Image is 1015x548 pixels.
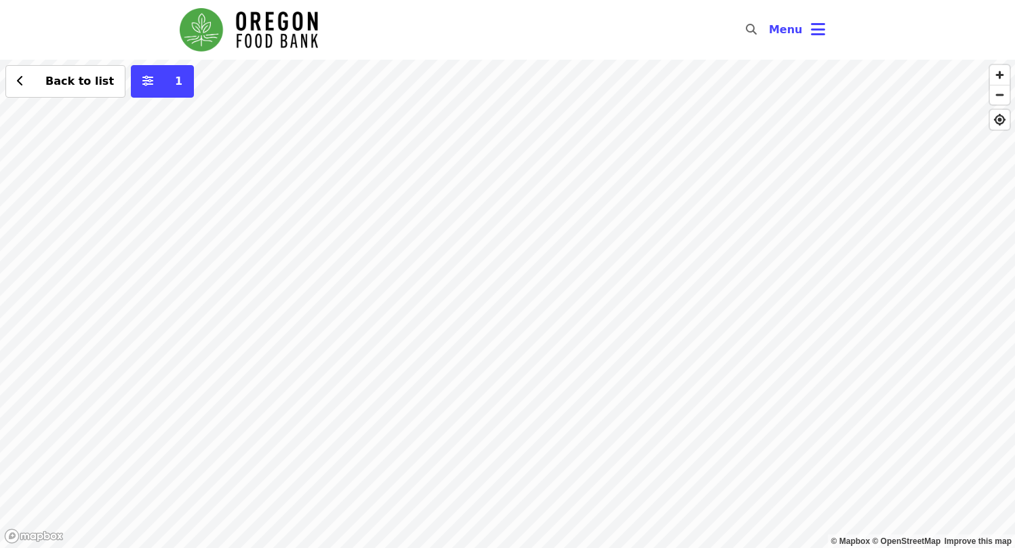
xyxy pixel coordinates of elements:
[872,536,940,546] a: OpenStreetMap
[142,75,153,87] i: sliders-h icon
[990,65,1010,85] button: Zoom In
[990,110,1010,130] button: Find My Location
[944,536,1012,546] a: Map feedback
[758,14,836,46] button: Toggle account menu
[45,75,114,87] span: Back to list
[17,75,24,87] i: chevron-left icon
[811,20,825,39] i: bars icon
[765,14,776,46] input: Search
[175,75,182,87] span: 1
[5,65,125,98] button: Back to list
[180,8,318,52] img: Oregon Food Bank - Home
[746,23,757,36] i: search icon
[769,23,803,36] span: Menu
[4,528,64,544] a: Mapbox logo
[831,536,871,546] a: Mapbox
[990,85,1010,104] button: Zoom Out
[131,65,194,98] button: More filters (1 selected)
